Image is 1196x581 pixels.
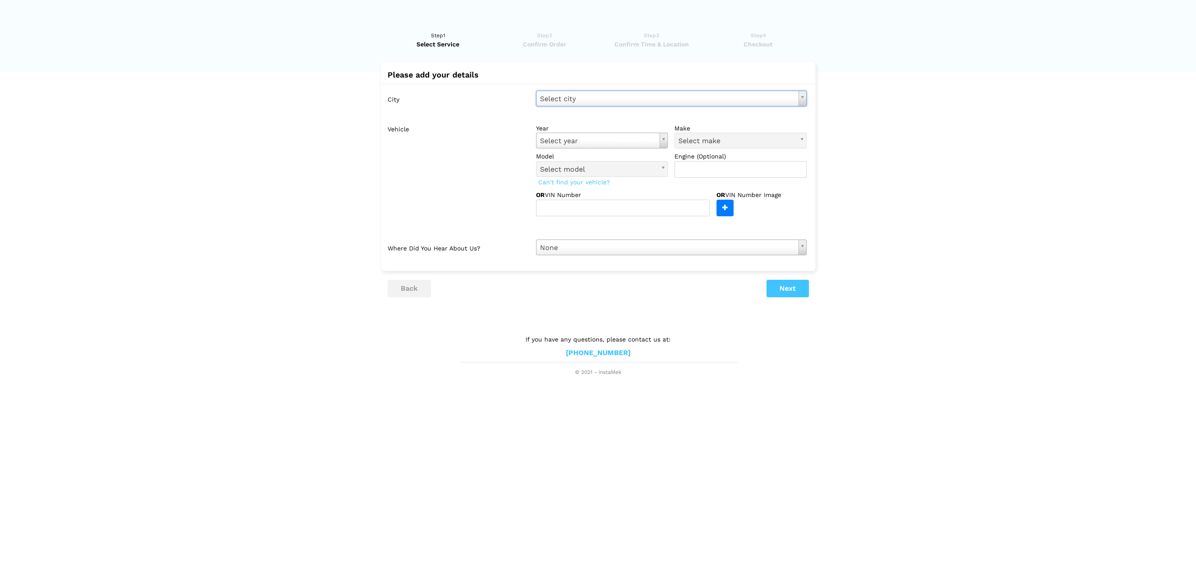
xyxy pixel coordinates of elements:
[388,280,431,297] button: back
[601,40,702,49] span: Confirm Time & Location
[540,164,656,175] span: Select model
[716,191,725,198] strong: OR
[388,70,809,79] h2: Please add your details
[536,133,668,148] a: Select year
[540,93,795,105] span: Select city
[536,124,668,133] label: year
[494,31,595,49] a: Step2
[388,91,529,106] label: City
[536,239,807,255] a: None
[678,135,795,147] span: Select make
[566,349,631,358] a: [PHONE_NUMBER]
[766,280,809,297] button: Next
[388,40,489,49] span: Select Service
[540,242,795,254] span: None
[388,31,489,49] a: Step1
[388,120,529,216] label: Vehicle
[674,124,807,133] label: make
[536,161,668,177] a: Select model
[388,239,529,255] label: Where did you hear about us?
[708,31,809,49] a: Step4
[674,152,807,161] label: Engine (Optional)
[674,133,807,148] a: Select make
[460,369,736,376] span: © 2021 - instaMek
[536,176,612,188] span: Can't find your vehicle?
[708,40,809,49] span: Checkout
[536,191,545,198] strong: OR
[540,135,656,147] span: Select year
[536,190,608,199] label: VIN Number
[601,31,702,49] a: Step3
[494,40,595,49] span: Confirm Order
[716,190,800,199] label: VIN Number Image
[460,335,736,344] p: If you have any questions, please contact us at:
[536,91,807,106] a: Select city
[536,152,668,161] label: model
